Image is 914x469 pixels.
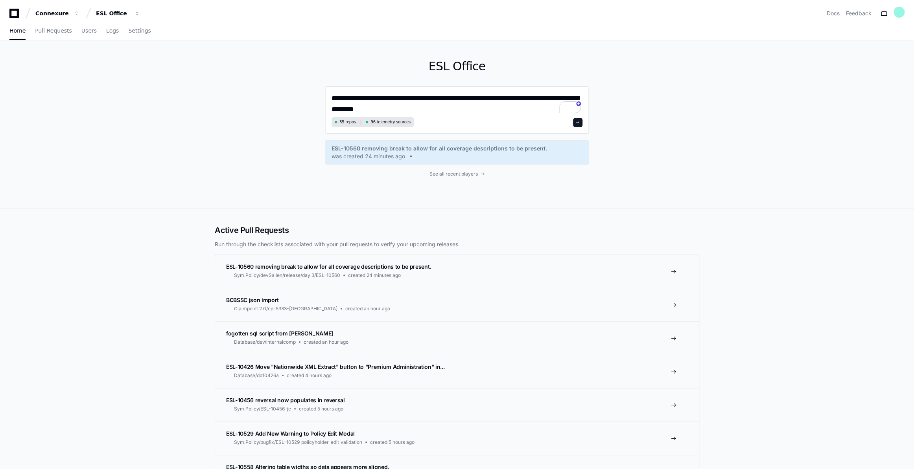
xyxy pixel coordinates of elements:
[226,330,333,337] span: fogotten sql script from [PERSON_NAME]
[106,22,119,40] a: Logs
[234,439,362,445] span: Sym.Policy/bugfix/ESL-10529_policyholder_edit_validation
[215,355,699,388] a: ESL-10426 Move "Nationwide XML Extract" button to "Premium Administration" in...Database/db10426a...
[226,297,279,303] span: BCBSSC json import
[226,363,444,370] span: ESL-10426 Move "Nationwide XML Extract" button to "Premium Administration" in...
[96,9,130,17] div: ESL Office
[332,93,582,115] textarea: To enrich screen reader interactions, please activate Accessibility in Grammarly extension settings
[9,22,26,40] a: Home
[81,22,97,40] a: Users
[215,421,699,455] a: ESL-10529 Add New Warning to Policy Edit ModalSym.Policy/bugfix/ESL-10529_policyholder_edit_valid...
[827,9,840,17] a: Docs
[234,306,337,312] span: Claimpoint 2.0/cp-5333-[GEOGRAPHIC_DATA]
[332,145,582,160] a: ESL-10560 removing break to allow for all coverage descriptions to be present.was created 24 minu...
[226,397,345,403] span: ESL-10456 reversal now populates in reversal
[35,22,72,40] a: Pull Requests
[846,9,872,17] button: Feedback
[93,6,143,20] button: ESL Office
[215,388,699,421] a: ESL-10456 reversal now populates in reversalSym.Policy/ESL-10456-jecreated 5 hours ago
[234,372,279,379] span: Database/db10426a
[348,272,401,278] span: created 24 minutes ago
[106,28,119,33] span: Logs
[215,240,699,248] p: Run through the checklists associated with your pull requests to verify your upcoming releases.
[215,225,699,236] h2: Active Pull Requests
[234,272,340,278] span: Sym.Policy/devSallen/release/day_3/ESL-10560
[215,255,699,288] a: ESL-10560 removing break to allow for all coverage descriptions to be present.Sym.Policy/devSalle...
[287,372,332,379] span: created 4 hours ago
[299,406,343,412] span: created 5 hours ago
[9,28,26,33] span: Home
[215,288,699,321] a: BCBSSC json importClaimpoint 2.0/cp-5333-[GEOGRAPHIC_DATA]created an hour ago
[35,28,72,33] span: Pull Requests
[325,171,589,177] a: See all recent players
[234,339,296,345] span: Database/dev/internalcomp
[332,152,405,160] span: was created 24 minutes ago
[339,119,356,125] span: 55 repos
[226,430,355,437] span: ESL-10529 Add New Warning to Policy Edit Modal
[32,6,83,20] button: Connexure
[370,119,410,125] span: 96 telemetry sources
[128,22,151,40] a: Settings
[325,59,589,73] h1: ESL Office
[215,321,699,355] a: fogotten sql script from [PERSON_NAME]Database/dev/internalcompcreated an hour ago
[226,263,431,270] span: ESL-10560 removing break to allow for all coverage descriptions to be present.
[370,439,415,445] span: created 5 hours ago
[429,171,478,177] span: See all recent players
[234,406,291,412] span: Sym.Policy/ESL-10456-je
[332,145,547,152] span: ESL-10560 removing break to allow for all coverage descriptions to be present.
[128,28,151,33] span: Settings
[345,306,390,312] span: created an hour ago
[81,28,97,33] span: Users
[35,9,69,17] div: Connexure
[304,339,348,345] span: created an hour ago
